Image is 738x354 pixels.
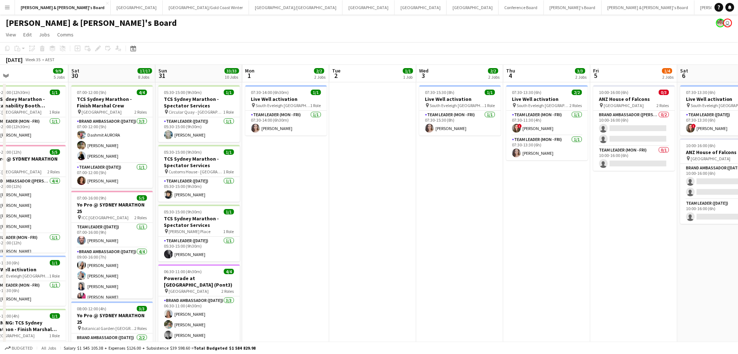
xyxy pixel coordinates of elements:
button: [GEOGRAPHIC_DATA] [447,0,499,15]
button: [GEOGRAPHIC_DATA]/Gold Coast Winter [163,0,249,15]
button: [PERSON_NAME]'s Board [544,0,602,15]
button: [GEOGRAPHIC_DATA] [343,0,395,15]
span: Total Budgeted $1 584 829.98 [194,345,256,351]
button: Conference Board [499,0,544,15]
app-user-avatar: James Millard [723,19,732,27]
button: [PERSON_NAME] & [PERSON_NAME]'s Board [602,0,695,15]
button: [GEOGRAPHIC_DATA] [111,0,163,15]
span: All jobs [40,345,58,351]
div: Salary $1 545 105.38 + Expenses $126.00 + Subsistence $39 598.60 = [64,345,256,351]
button: [GEOGRAPHIC_DATA]/[GEOGRAPHIC_DATA] [249,0,343,15]
span: Budgeted [12,346,33,351]
button: [PERSON_NAME] & [PERSON_NAME]'s Board [15,0,111,15]
button: Budgeted [4,344,34,352]
app-user-avatar: Arrence Torres [716,19,725,27]
button: [GEOGRAPHIC_DATA] [395,0,447,15]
